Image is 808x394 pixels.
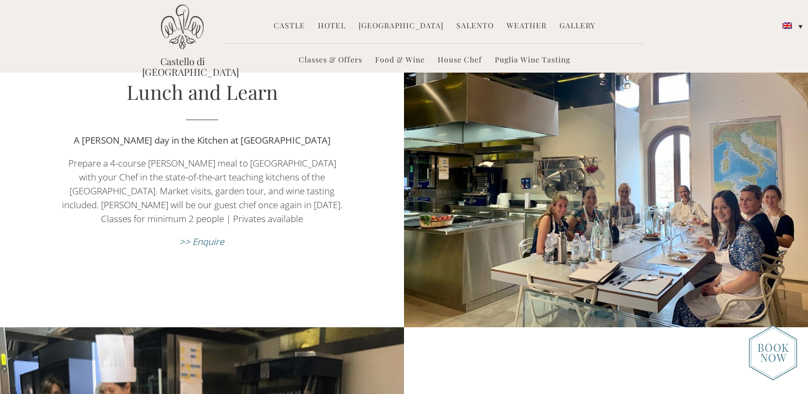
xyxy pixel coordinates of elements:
a: [GEOGRAPHIC_DATA] [359,20,444,33]
a: Gallery [560,20,595,33]
a: Classes & Offers [299,54,362,67]
a: Puglia Wine Tasting [495,54,570,67]
a: Hotel [318,20,346,33]
p: Prepare a 4-course [PERSON_NAME] meal to [GEOGRAPHIC_DATA] with your Chef in the state-of-the-art... [60,156,343,226]
a: House Chef [438,54,482,67]
a: Castello di [GEOGRAPHIC_DATA] [142,56,222,77]
img: English [782,22,792,29]
img: Castello di Ugento [161,4,204,50]
a: Castle [274,20,305,33]
strong: A [PERSON_NAME] day in the Kitchen at [GEOGRAPHIC_DATA] [74,134,331,146]
a: Weather [507,20,547,33]
a: Lunch and Learn [127,78,278,105]
a: >> Enquire [180,235,224,248]
a: Salento [456,20,494,33]
a: Food & Wine [375,54,425,67]
img: new-booknow.png [749,325,797,381]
